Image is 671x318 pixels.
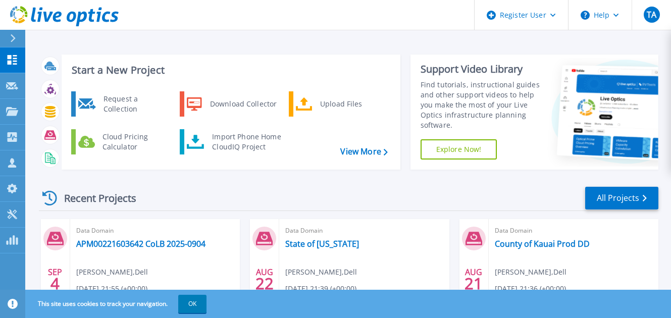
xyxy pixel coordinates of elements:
[285,267,357,278] span: [PERSON_NAME] , Dell
[207,132,286,152] div: Import Phone Home CloudIQ Project
[180,91,283,117] a: Download Collector
[76,283,147,294] span: [DATE] 21:55 (+00:00)
[255,279,274,288] span: 22
[495,239,590,249] a: County of Kauai Prod DD
[205,94,281,114] div: Download Collector
[647,11,656,19] span: TA
[76,225,234,236] span: Data Domain
[421,139,497,160] a: Explore Now!
[255,265,274,302] div: AUG 2025
[28,295,207,313] span: This site uses cookies to track your navigation.
[76,267,148,278] span: [PERSON_NAME] , Dell
[97,132,172,152] div: Cloud Pricing Calculator
[39,186,150,210] div: Recent Projects
[464,265,483,302] div: AUG 2025
[495,225,652,236] span: Data Domain
[71,91,175,117] a: Request a Collection
[72,65,387,76] h3: Start a New Project
[464,279,483,288] span: 21
[340,147,387,156] a: View More
[495,267,566,278] span: [PERSON_NAME] , Dell
[421,80,544,130] div: Find tutorials, instructional guides and other support videos to help you make the most of your L...
[585,187,658,209] a: All Projects
[98,94,172,114] div: Request a Collection
[495,283,566,294] span: [DATE] 21:36 (+00:00)
[315,94,390,114] div: Upload Files
[45,265,65,302] div: SEP 2025
[285,283,356,294] span: [DATE] 21:39 (+00:00)
[285,239,359,249] a: State of [US_STATE]
[50,279,60,288] span: 4
[421,63,544,76] div: Support Video Library
[285,225,443,236] span: Data Domain
[76,239,205,249] a: APM00221603642 CoLB 2025-0904
[289,91,392,117] a: Upload Files
[71,129,175,154] a: Cloud Pricing Calculator
[178,295,207,313] button: OK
